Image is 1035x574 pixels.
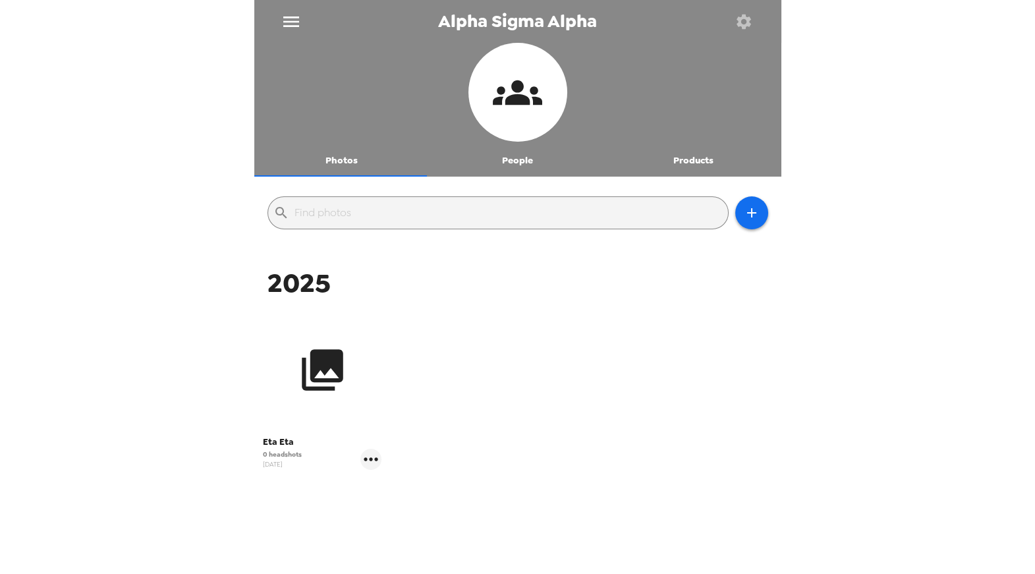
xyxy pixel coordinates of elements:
[263,436,381,449] span: Eta Eta
[430,145,605,177] button: People
[263,449,302,459] span: 0 headshots
[263,459,302,469] span: [DATE]
[360,449,381,470] button: gallery menu
[438,13,597,30] span: Alpha Sigma Alpha
[605,145,781,177] button: Products
[267,266,331,301] span: 2025
[294,202,723,223] input: Find photos
[254,145,430,177] button: Photos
